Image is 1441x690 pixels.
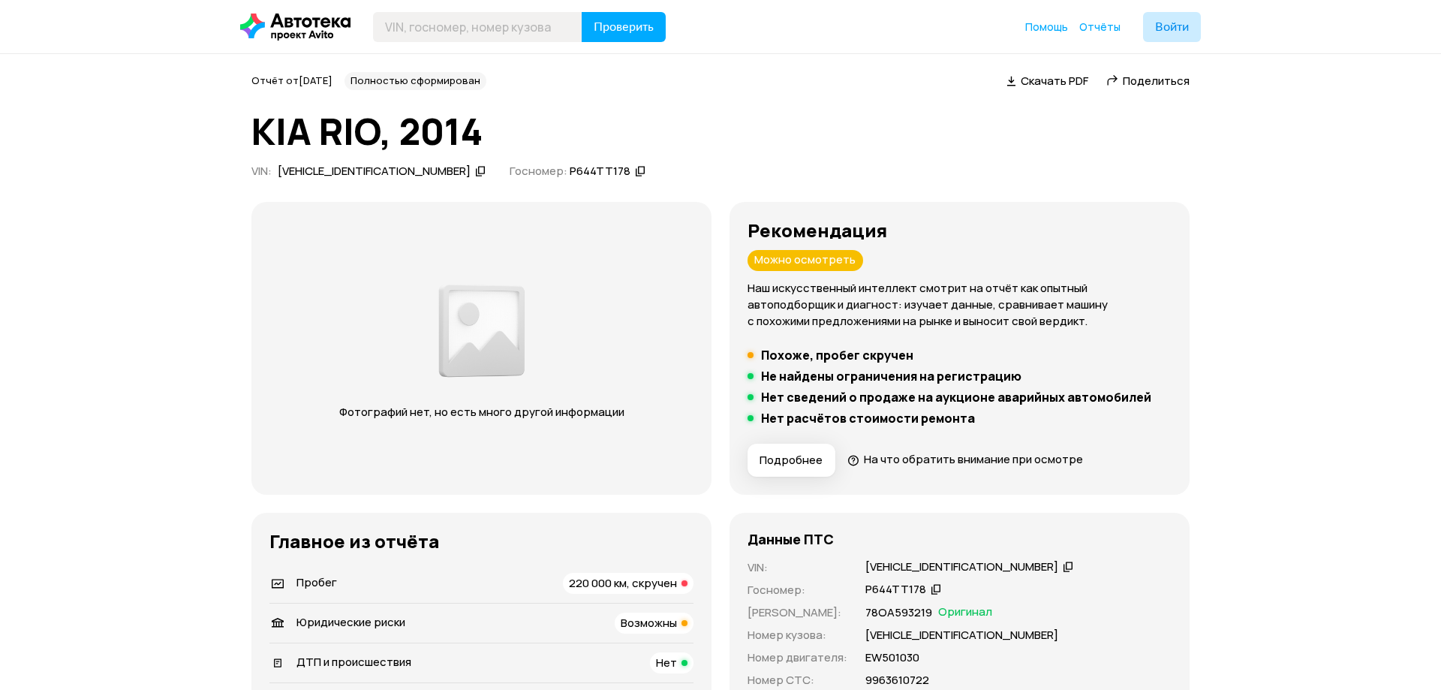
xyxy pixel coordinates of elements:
span: Оригинал [938,604,992,621]
p: Номер двигателя : [748,649,847,666]
span: Скачать PDF [1021,73,1088,89]
span: Помощь [1025,20,1068,34]
span: VIN : [251,163,272,179]
p: [VEHICLE_IDENTIFICATION_NUMBER] [865,627,1058,643]
span: Госномер: [510,163,567,179]
span: ДТП и происшествия [296,654,411,670]
span: Проверить [594,21,654,33]
a: На что обратить внимание при осмотре [847,451,1083,467]
span: Отчёт от [DATE] [251,74,332,87]
a: Скачать PDF [1006,73,1088,89]
div: Полностью сформирован [344,72,486,90]
h5: Нет расчётов стоимости ремонта [761,411,975,426]
p: VIN : [748,559,847,576]
h5: Похоже, пробег скручен [761,348,913,363]
a: Поделиться [1106,73,1190,89]
span: Юридические риски [296,614,405,630]
p: [PERSON_NAME] : [748,604,847,621]
span: Отчёты [1079,20,1121,34]
p: Фотографий нет, но есть много другой информации [324,404,639,420]
span: Возможны [621,615,677,631]
span: Подробнее [760,453,823,468]
p: Номер СТС : [748,672,847,688]
span: 220 000 км, скручен [569,575,677,591]
img: 2a3f492e8892fc00.png [435,276,529,386]
p: Наш искусственный интеллект смотрит на отчёт как опытный автоподборщик и диагност: изучает данные... [748,280,1172,330]
button: Подробнее [748,444,835,477]
div: Р644ТТ178 [865,582,926,598]
span: Нет [656,655,677,670]
a: Помощь [1025,20,1068,35]
div: [VEHICLE_IDENTIFICATION_NUMBER] [865,559,1058,575]
p: 9963610722 [865,672,929,688]
span: На что обратить внимание при осмотре [864,451,1083,467]
button: Проверить [582,12,666,42]
span: Войти [1155,21,1189,33]
p: ЕW501030 [865,649,919,666]
h5: Не найдены ограничения на регистрацию [761,369,1021,384]
button: Войти [1143,12,1201,42]
div: Р644ТТ178 [570,164,630,179]
h1: KIA RIO, 2014 [251,111,1190,152]
p: Госномер : [748,582,847,598]
input: VIN, госномер, номер кузова [373,12,582,42]
h3: Рекомендация [748,220,1172,241]
span: Поделиться [1123,73,1190,89]
div: [VEHICLE_IDENTIFICATION_NUMBER] [278,164,471,179]
a: Отчёты [1079,20,1121,35]
h3: Главное из отчёта [269,531,693,552]
p: Номер кузова : [748,627,847,643]
h4: Данные ПТС [748,531,834,547]
h5: Нет сведений о продаже на аукционе аварийных автомобилей [761,390,1151,405]
span: Пробег [296,574,337,590]
p: 78ОА593219 [865,604,932,621]
div: Можно осмотреть [748,250,863,271]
